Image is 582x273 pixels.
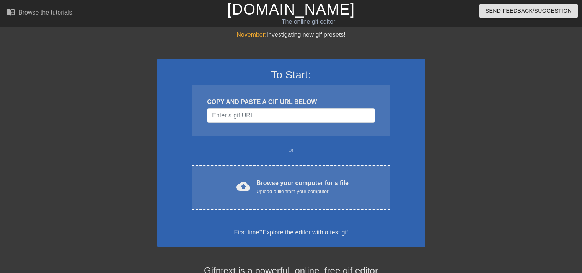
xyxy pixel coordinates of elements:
[6,7,15,16] span: menu_book
[262,229,348,236] a: Explore the editor with a test gif
[198,17,419,26] div: The online gif editor
[157,30,425,39] div: Investigating new gif presets!
[479,4,578,18] button: Send Feedback/Suggestion
[256,179,349,195] div: Browse your computer for a file
[207,108,375,123] input: Username
[167,68,415,81] h3: To Start:
[177,146,405,155] div: or
[18,9,74,16] div: Browse the tutorials!
[167,228,415,237] div: First time?
[227,1,355,18] a: [DOMAIN_NAME]
[236,179,250,193] span: cloud_upload
[236,31,266,38] span: November:
[486,6,572,16] span: Send Feedback/Suggestion
[207,97,375,107] div: COPY AND PASTE A GIF URL BELOW
[256,188,349,195] div: Upload a file from your computer
[6,7,74,19] a: Browse the tutorials!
